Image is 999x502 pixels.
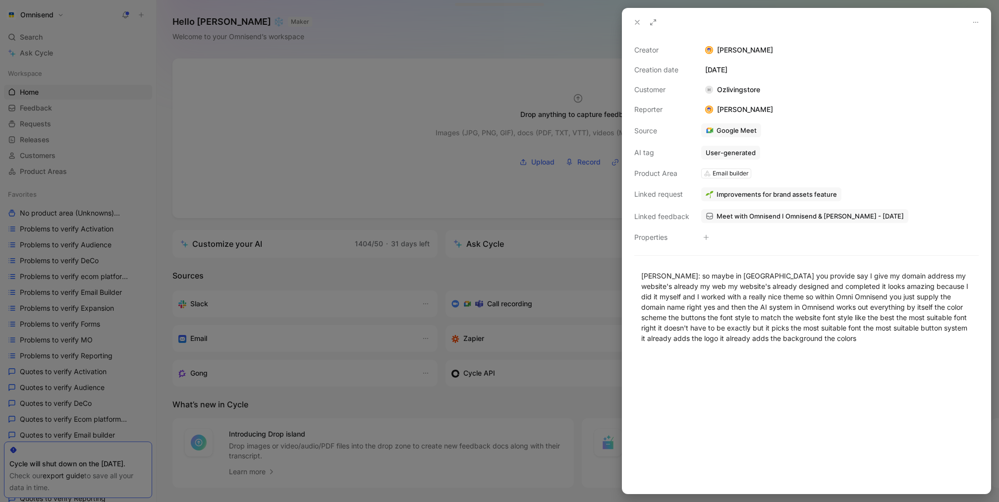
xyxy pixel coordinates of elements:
[634,211,689,223] div: Linked feedback
[634,167,689,179] div: Product Area
[706,190,714,198] img: 🌱
[634,125,689,137] div: Source
[701,44,979,56] div: [PERSON_NAME]
[641,271,972,343] div: [PERSON_NAME]: so maybe in [GEOGRAPHIC_DATA] you provide say I give my domain address my website'...
[634,64,689,76] div: Creation date
[706,148,756,157] div: User-generated
[705,86,713,94] div: H
[701,84,764,96] div: Ozlivingstore
[634,147,689,159] div: AI tag
[706,47,713,54] img: avatar
[701,209,908,223] a: Meet with Omnisend I Omnisend & [PERSON_NAME] - [DATE]
[701,104,777,115] div: [PERSON_NAME]
[706,107,713,113] img: avatar
[701,187,841,201] button: 🌱Improvements for brand assets feature
[634,84,689,96] div: Customer
[634,188,689,200] div: Linked request
[634,104,689,115] div: Reporter
[701,123,761,137] a: Google Meet
[634,44,689,56] div: Creator
[717,212,904,221] span: Meet with Omnisend I Omnisend & [PERSON_NAME] - [DATE]
[701,64,979,76] div: [DATE]
[713,168,749,178] div: Email builder
[634,231,689,243] div: Properties
[717,190,837,199] span: Improvements for brand assets feature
